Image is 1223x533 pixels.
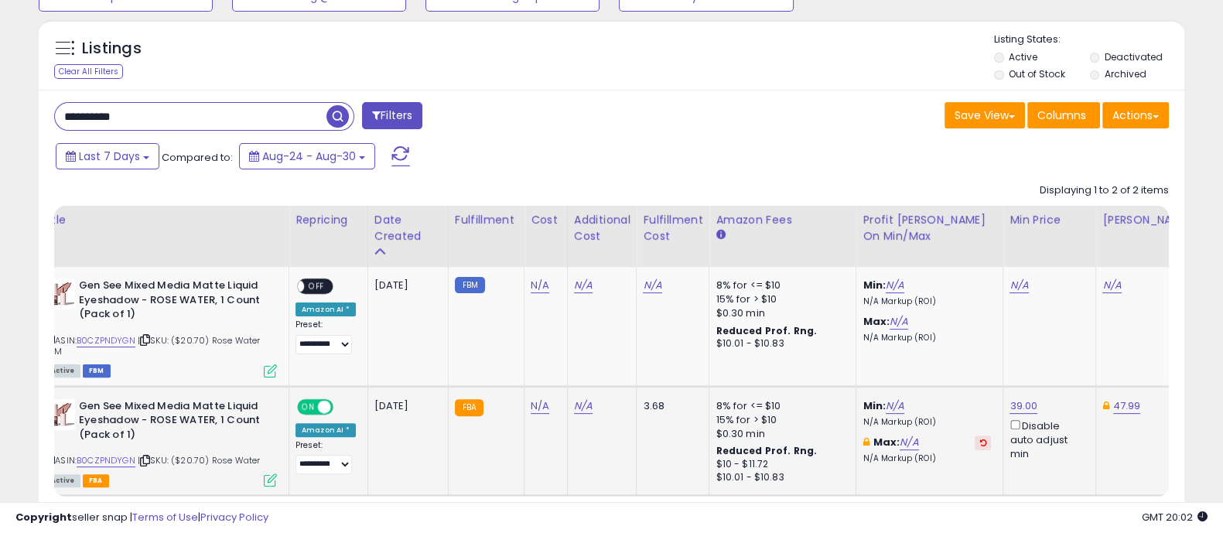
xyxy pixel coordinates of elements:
[56,143,159,169] button: Last 7 Days
[1102,278,1121,293] a: N/A
[1102,212,1194,228] div: [PERSON_NAME]
[1037,108,1086,123] span: Columns
[886,278,904,293] a: N/A
[643,278,661,293] a: N/A
[574,398,593,414] a: N/A
[15,511,268,525] div: seller snap | |
[716,399,844,413] div: 8% for <= $10
[716,471,844,484] div: $10.01 - $10.83
[296,319,356,354] div: Preset:
[83,474,109,487] span: FBA
[296,423,356,437] div: Amazon AI *
[863,278,886,292] b: Min:
[77,334,135,347] a: B0CZPNDYGN
[455,277,485,293] small: FBM
[1009,212,1089,228] div: Min Price
[77,454,135,467] a: B0CZPNDYGN
[716,324,817,337] b: Reduced Prof. Rng.
[83,364,111,378] span: FBM
[716,228,725,242] small: Amazon Fees.
[45,278,277,376] div: ASIN:
[574,278,593,293] a: N/A
[296,440,356,474] div: Preset:
[863,212,996,244] div: Profit [PERSON_NAME] on Min/Max
[1142,510,1208,524] span: 2025-09-7 20:02 GMT
[1104,50,1162,63] label: Deactivated
[716,444,817,457] b: Reduced Prof. Rng.
[1009,67,1065,80] label: Out of Stock
[162,150,233,165] span: Compared to:
[304,280,329,293] span: OFF
[863,398,886,413] b: Min:
[455,212,518,228] div: Fulfillment
[994,32,1184,47] p: Listing States:
[54,64,123,79] div: Clear All Filters
[132,510,198,524] a: Terms of Use
[79,399,267,446] b: Gen See Mixed Media Matte Liquid Eyeshadow - ROSE WATER, 1 Count (Pack of 1)
[299,400,318,413] span: ON
[296,302,356,316] div: Amazon AI *
[531,212,561,228] div: Cost
[374,212,442,244] div: Date Created
[716,306,844,320] div: $0.30 min
[374,278,436,292] div: [DATE]
[79,149,140,164] span: Last 7 Days
[1040,183,1169,198] div: Displaying 1 to 2 of 2 items
[455,399,483,416] small: FBA
[1009,278,1028,293] a: N/A
[362,102,422,129] button: Filters
[200,510,268,524] a: Privacy Policy
[82,38,142,60] h5: Listings
[716,292,844,306] div: 15% for > $10
[900,435,918,450] a: N/A
[138,454,260,466] span: | SKU: ($20.70) Rose Water
[15,510,72,524] strong: Copyright
[863,296,991,307] p: N/A Markup (ROI)
[863,417,991,428] p: N/A Markup (ROI)
[1104,67,1146,80] label: Archived
[945,102,1025,128] button: Save View
[873,435,900,449] b: Max:
[1027,102,1100,128] button: Columns
[886,398,904,414] a: N/A
[239,143,375,169] button: Aug-24 - Aug-30
[863,314,890,329] b: Max:
[1102,102,1169,128] button: Actions
[41,212,282,228] div: Title
[574,212,630,244] div: Additional Cost
[863,333,991,343] p: N/A Markup (ROI)
[45,474,80,487] span: All listings currently available for purchase on Amazon
[45,364,80,378] span: All listings currently available for purchase on Amazon
[863,453,991,464] p: N/A Markup (ROI)
[890,314,908,330] a: N/A
[643,212,702,244] div: Fulfillment Cost
[716,278,844,292] div: 8% for <= $10
[716,413,844,427] div: 15% for > $10
[45,334,260,357] span: | SKU: ($20.70) Rose Water FBM
[531,278,549,293] a: N/A
[296,212,361,228] div: Repricing
[856,206,1003,267] th: The percentage added to the cost of goods (COGS) that forms the calculator for Min & Max prices.
[1113,398,1141,414] a: 47.99
[1009,417,1084,461] div: Disable auto adjust min
[1009,398,1037,414] a: 39.00
[716,427,844,441] div: $0.30 min
[531,398,549,414] a: N/A
[716,337,844,350] div: $10.01 - $10.83
[79,278,267,326] b: Gen See Mixed Media Matte Liquid Eyeshadow - ROSE WATER, 1 Count (Pack of 1)
[374,399,436,413] div: [DATE]
[1009,50,1037,63] label: Active
[45,399,75,430] img: 41z76oO9iXL._SL40_.jpg
[262,149,356,164] span: Aug-24 - Aug-30
[45,278,75,309] img: 41z76oO9iXL._SL40_.jpg
[716,458,844,471] div: $10 - $11.72
[331,400,356,413] span: OFF
[716,212,849,228] div: Amazon Fees
[643,399,697,413] div: 3.68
